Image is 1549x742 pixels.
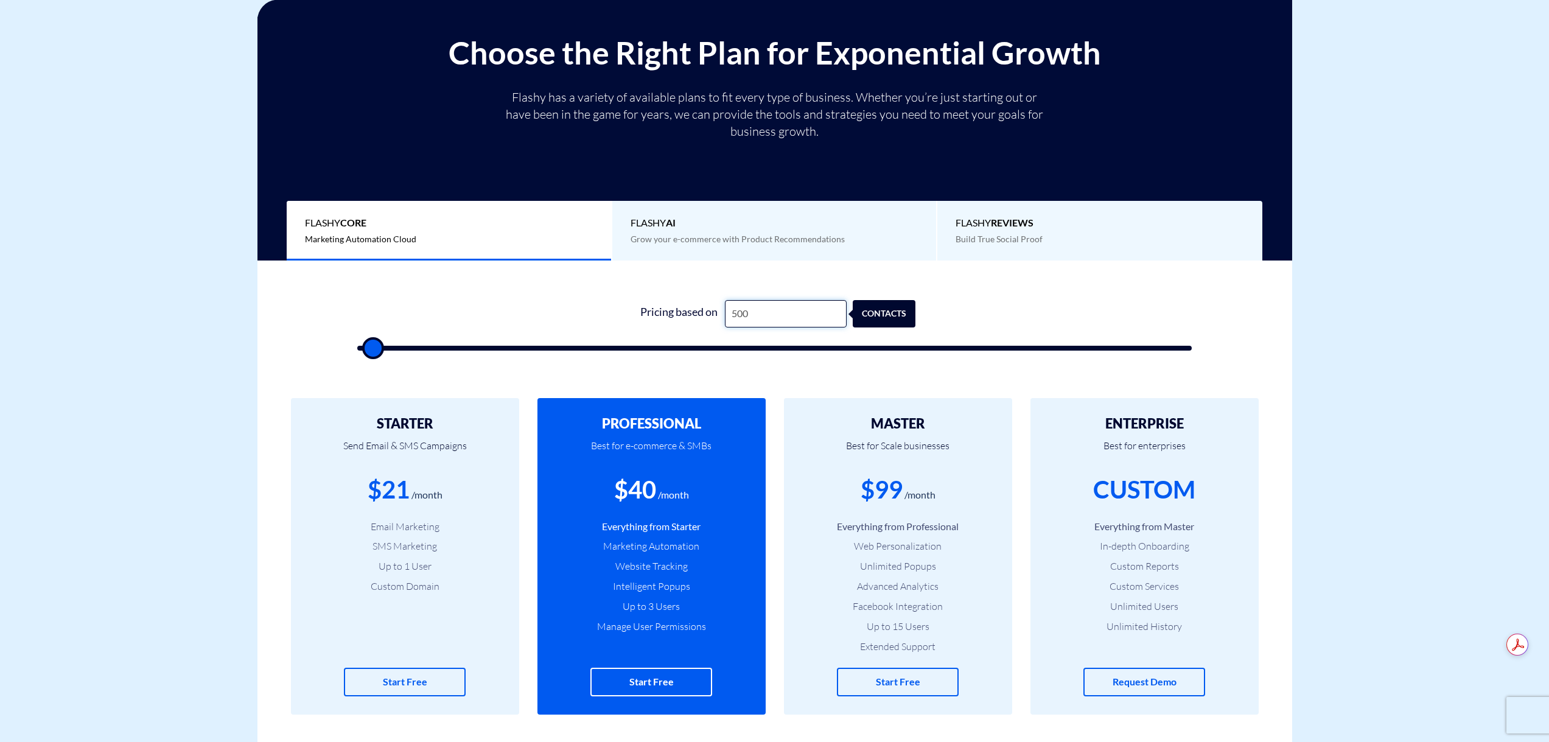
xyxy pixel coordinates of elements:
[861,472,903,507] div: $99
[1049,600,1240,614] li: Unlimited Users
[658,488,689,502] div: /month
[802,600,994,614] li: Facebook Integration
[956,234,1043,244] span: Build True Social Proof
[802,431,994,472] p: Best for Scale businesses
[1049,520,1240,534] li: Everything from Master
[1049,539,1240,553] li: In-depth Onboarding
[1049,559,1240,573] li: Custom Reports
[802,539,994,553] li: Web Personalization
[802,520,994,534] li: Everything from Professional
[991,217,1033,228] b: REVIEWS
[904,488,935,502] div: /month
[305,216,593,230] span: Flashy
[614,472,656,507] div: $40
[631,234,845,244] span: Grow your e-commerce with Product Recommendations
[368,472,410,507] div: $21
[1049,431,1240,472] p: Best for enterprises
[802,559,994,573] li: Unlimited Popups
[802,416,994,431] h2: MASTER
[305,234,416,244] span: Marketing Automation Cloud
[309,539,501,553] li: SMS Marketing
[1083,668,1205,696] a: Request Demo
[802,579,994,593] li: Advanced Analytics
[802,620,994,634] li: Up to 15 Users
[556,539,747,553] li: Marketing Automation
[267,35,1283,70] h2: Choose the Right Plan for Exponential Growth
[556,416,747,431] h2: PROFESSIONAL
[859,300,921,327] div: contacts
[666,217,676,228] b: AI
[1093,472,1195,507] div: CUSTOM
[802,640,994,654] li: Extended Support
[631,216,918,230] span: Flashy
[309,520,501,534] li: Email Marketing
[309,431,501,472] p: Send Email & SMS Campaigns
[556,520,747,534] li: Everything from Starter
[556,431,747,472] p: Best for e-commerce & SMBs
[556,620,747,634] li: Manage User Permissions
[344,668,466,696] a: Start Free
[837,668,959,696] a: Start Free
[309,559,501,573] li: Up to 1 User
[956,216,1244,230] span: Flashy
[309,416,501,431] h2: STARTER
[1049,416,1240,431] h2: ENTERPRISE
[634,300,725,327] div: Pricing based on
[340,217,366,228] b: Core
[590,668,712,696] a: Start Free
[309,579,501,593] li: Custom Domain
[411,488,442,502] div: /month
[1049,620,1240,634] li: Unlimited History
[556,600,747,614] li: Up to 3 Users
[556,579,747,593] li: Intelligent Popups
[501,89,1049,140] p: Flashy has a variety of available plans to fit every type of business. Whether you’re just starti...
[1049,579,1240,593] li: Custom Services
[556,559,747,573] li: Website Tracking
